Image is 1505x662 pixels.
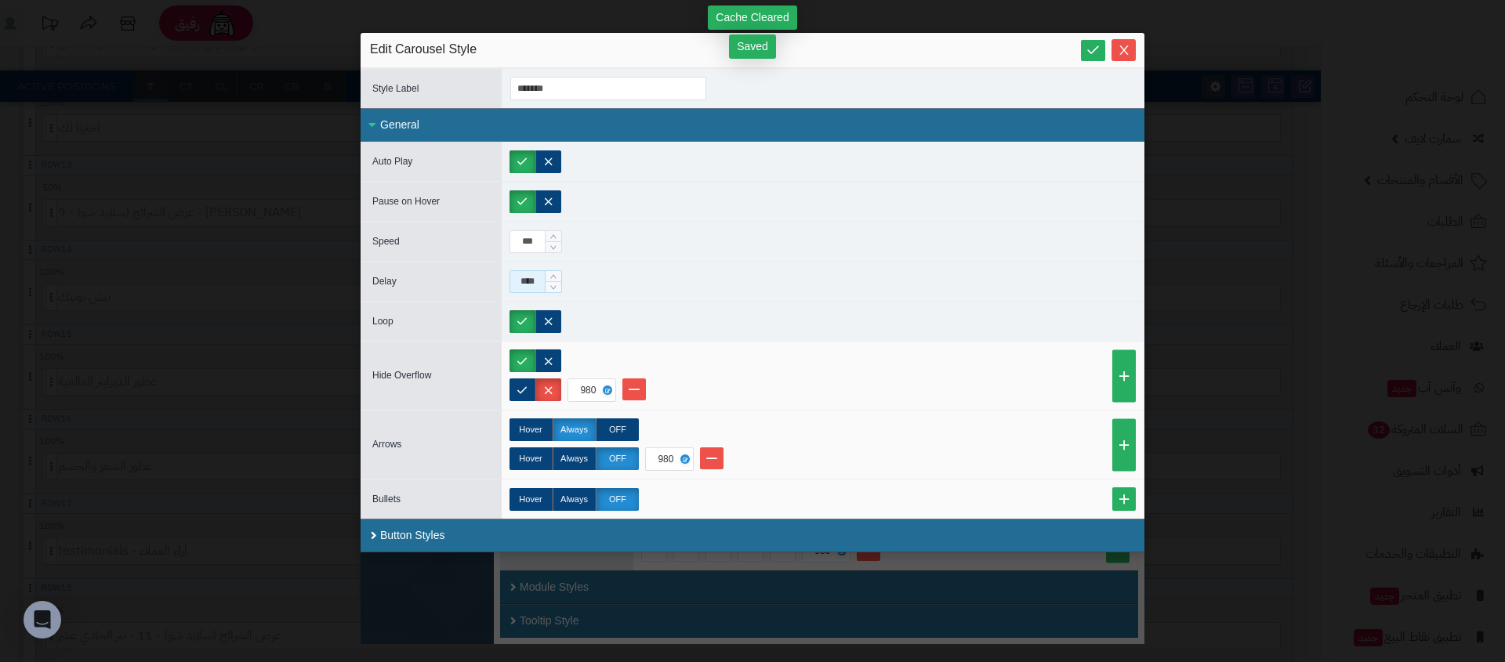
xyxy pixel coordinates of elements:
[372,156,412,167] span: Auto Play
[573,379,607,401] div: 980
[553,418,596,441] label: Always
[372,236,400,247] span: Speed
[372,196,440,207] span: Pause on Hover
[546,241,561,252] span: Decrease Value
[361,519,1144,552] div: Button Styles
[372,370,431,381] span: Hide Overflow
[716,9,789,26] span: Cache Cleared
[546,231,561,242] span: Increase Value
[510,418,553,441] label: Hover
[24,601,61,638] div: Open Intercom Messenger
[596,488,639,511] label: OFF
[372,439,401,450] span: Arrows
[372,494,401,505] span: Bullets
[651,448,685,470] div: 980
[553,488,596,511] label: Always
[596,447,639,470] label: OFF
[370,41,477,60] span: Edit Carousel Style
[372,276,397,287] span: Delay
[553,447,596,470] label: Always
[372,83,419,94] span: Style Label
[737,38,768,55] span: Saved
[372,316,393,327] span: Loop
[510,447,553,470] label: Hover
[546,281,561,292] span: Decrease Value
[596,418,639,441] label: OFF
[546,271,561,282] span: Increase Value
[1112,39,1136,61] button: Close
[361,108,1144,142] div: General
[510,488,553,511] label: Hover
